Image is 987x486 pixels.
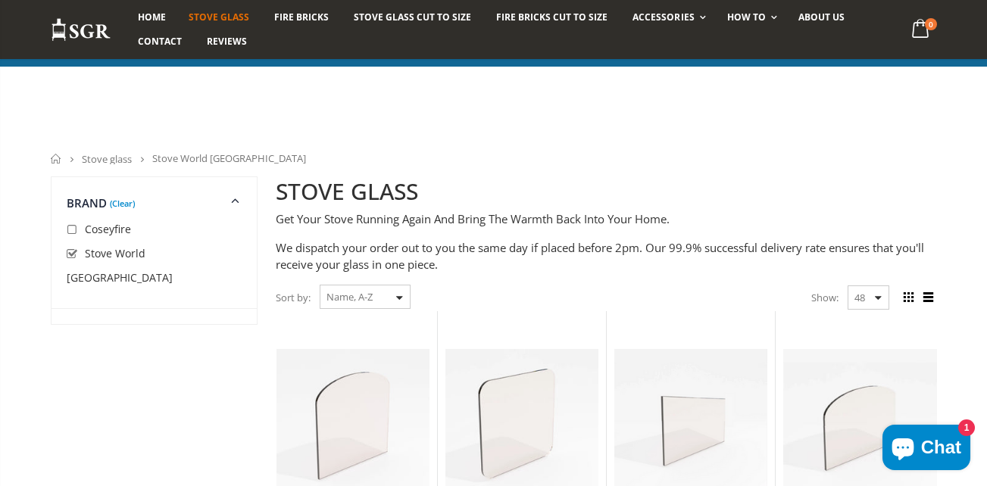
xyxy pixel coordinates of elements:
[276,210,937,228] p: Get Your Stove Running Again And Bring The Warmth Back Into Your Home.
[496,11,608,23] span: Fire Bricks Cut To Size
[905,15,936,45] a: 0
[177,5,261,30] a: Stove Glass
[51,154,62,164] a: Home
[798,11,845,23] span: About us
[110,201,135,205] a: (Clear)
[51,17,111,42] img: Stove Glass Replacement
[716,5,785,30] a: How To
[342,5,483,30] a: Stove Glass Cut To Size
[274,11,329,23] span: Fire Bricks
[901,289,917,306] span: Grid view
[195,30,258,54] a: Reviews
[126,5,177,30] a: Home
[354,11,471,23] span: Stove Glass Cut To Size
[207,35,247,48] span: Reviews
[632,11,694,23] span: Accessories
[727,11,766,23] span: How To
[925,18,937,30] span: 0
[263,5,340,30] a: Fire Bricks
[189,11,249,23] span: Stove Glass
[787,5,856,30] a: About us
[811,285,839,310] span: Show:
[276,176,937,207] h2: STOVE GLASS
[138,35,182,48] span: Contact
[920,289,937,306] span: List view
[485,5,619,30] a: Fire Bricks Cut To Size
[152,151,306,165] span: Stove World [GEOGRAPHIC_DATA]
[67,246,173,285] span: Stove World [GEOGRAPHIC_DATA]
[621,5,713,30] a: Accessories
[276,285,311,311] span: Sort by:
[276,239,937,273] p: We dispatch your order out to you the same day if placed before 2pm. Our 99.9% successful deliver...
[67,195,108,210] span: Brand
[85,222,131,236] span: Coseyfire
[82,152,132,166] a: Stove glass
[138,11,166,23] span: Home
[126,30,193,54] a: Contact
[878,425,975,474] inbox-online-store-chat: Shopify online store chat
